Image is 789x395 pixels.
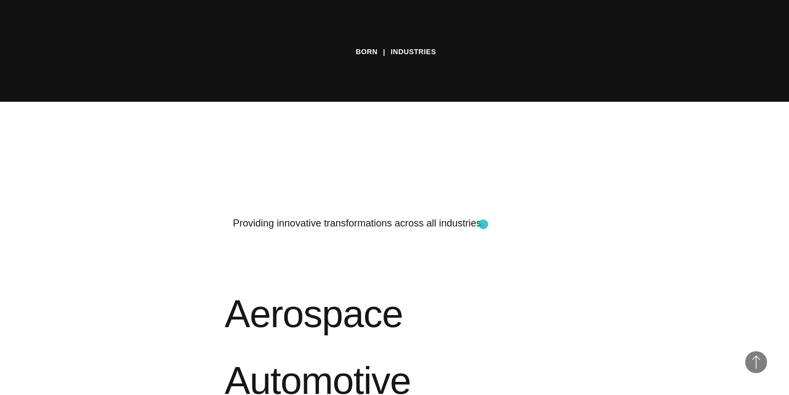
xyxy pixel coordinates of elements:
a: Aerospace [225,292,500,359]
span: Aerospace [225,292,403,337]
p: Providing innovative transformations across all industries. [233,216,573,231]
button: Back to Top [745,351,767,373]
a: Industries [391,44,436,60]
a: BORN [356,44,378,60]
